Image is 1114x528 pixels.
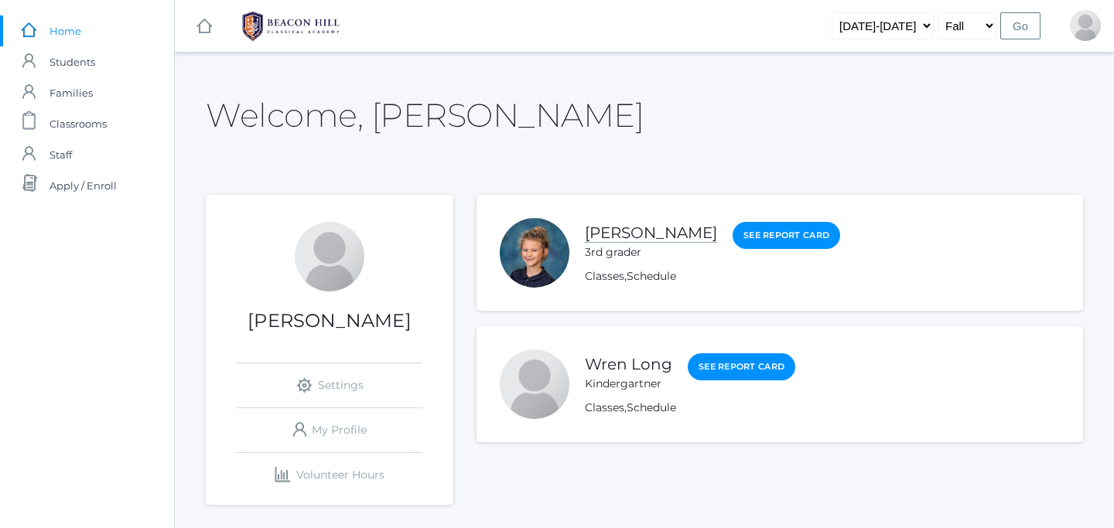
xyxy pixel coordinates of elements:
[627,400,676,414] a: Schedule
[237,408,422,452] a: My Profile
[50,15,81,46] span: Home
[237,453,422,497] a: Volunteer Hours
[206,97,644,133] h2: Welcome, [PERSON_NAME]
[237,363,422,407] a: Settings
[1000,12,1041,39] input: Go
[585,269,624,283] a: Classes
[233,7,349,46] img: BHCALogos-05-308ed15e86a5a0abce9b8dd61676a3503ac9727e845dece92d48e8588c001991.png
[295,222,364,291] div: Stephen Long
[1070,10,1101,41] div: Stephen Long
[50,139,72,170] span: Staff
[50,108,107,139] span: Classrooms
[585,355,672,373] a: Wren Long
[50,77,93,108] span: Families
[585,376,672,392] div: Kindergartner
[627,269,676,283] a: Schedule
[50,170,117,201] span: Apply / Enroll
[585,244,717,261] div: 3rd grader
[585,400,624,414] a: Classes
[585,268,840,284] div: ,
[50,46,95,77] span: Students
[733,222,840,249] a: See Report Card
[500,218,569,288] div: Idella Long
[585,223,717,243] a: [PERSON_NAME]
[688,353,795,380] a: See Report Card
[500,349,569,419] div: Wren Long
[206,311,453,331] h1: [PERSON_NAME]
[585,400,795,416] div: ,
